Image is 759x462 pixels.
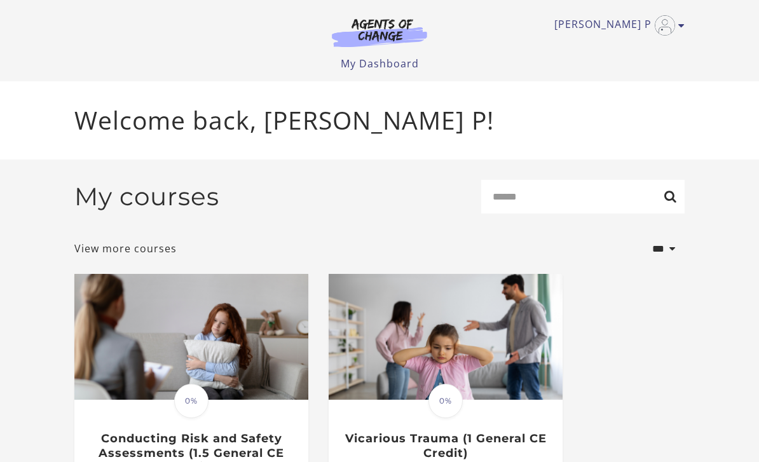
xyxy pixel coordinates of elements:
[174,384,209,418] span: 0%
[341,57,419,71] a: My Dashboard
[428,384,463,418] span: 0%
[554,15,678,36] a: Toggle menu
[74,182,219,212] h2: My courses
[318,18,441,47] img: Agents of Change Logo
[342,431,549,460] h3: Vicarious Trauma (1 General CE Credit)
[74,241,177,256] a: View more courses
[74,102,685,139] p: Welcome back, [PERSON_NAME] P!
